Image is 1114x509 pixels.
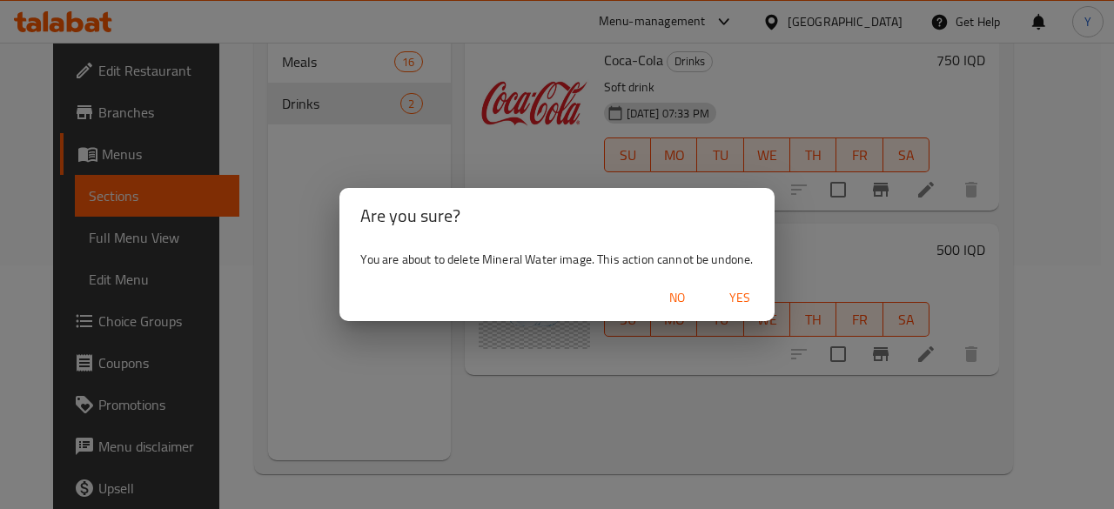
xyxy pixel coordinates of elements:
div: You are about to delete Mineral Water image. This action cannot be undone. [339,244,774,275]
span: Yes [719,287,761,309]
button: No [649,282,705,314]
span: No [656,287,698,309]
h2: Are you sure? [360,202,753,230]
button: Yes [712,282,768,314]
